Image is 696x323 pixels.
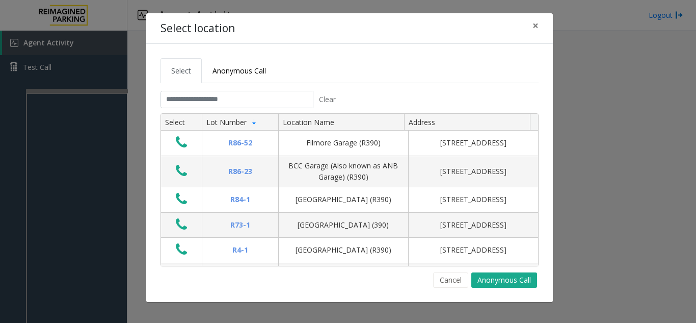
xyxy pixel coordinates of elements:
div: [GEOGRAPHIC_DATA] (390) [285,219,402,231]
div: BCC Garage (Also known as ANB Garage) (R390) [285,160,402,183]
span: × [532,18,539,33]
div: [GEOGRAPHIC_DATA] (R390) [285,194,402,205]
div: [STREET_ADDRESS] [415,137,532,148]
th: Select [161,114,202,131]
div: R84-1 [208,194,272,205]
div: [STREET_ADDRESS] [415,219,532,231]
div: [GEOGRAPHIC_DATA] (R390) [285,244,402,256]
h4: Select location [160,20,235,37]
button: Anonymous Call [471,272,537,288]
div: R86-52 [208,137,272,148]
span: Location Name [283,117,334,127]
button: Clear [313,91,342,108]
button: Close [525,13,546,38]
span: Lot Number [206,117,247,127]
span: Select [171,66,191,76]
ul: Tabs [160,58,539,83]
div: R73-1 [208,219,272,231]
div: R4-1 [208,244,272,256]
span: Anonymous Call [212,66,266,76]
div: [STREET_ADDRESS] [415,194,532,205]
div: Data table [161,114,538,266]
button: Cancel [433,272,468,288]
div: [STREET_ADDRESS] [415,166,532,177]
div: R86-23 [208,166,272,177]
div: [STREET_ADDRESS] [415,244,532,256]
span: Sortable [250,118,258,126]
span: Address [409,117,435,127]
div: Filmore Garage (R390) [285,137,402,148]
